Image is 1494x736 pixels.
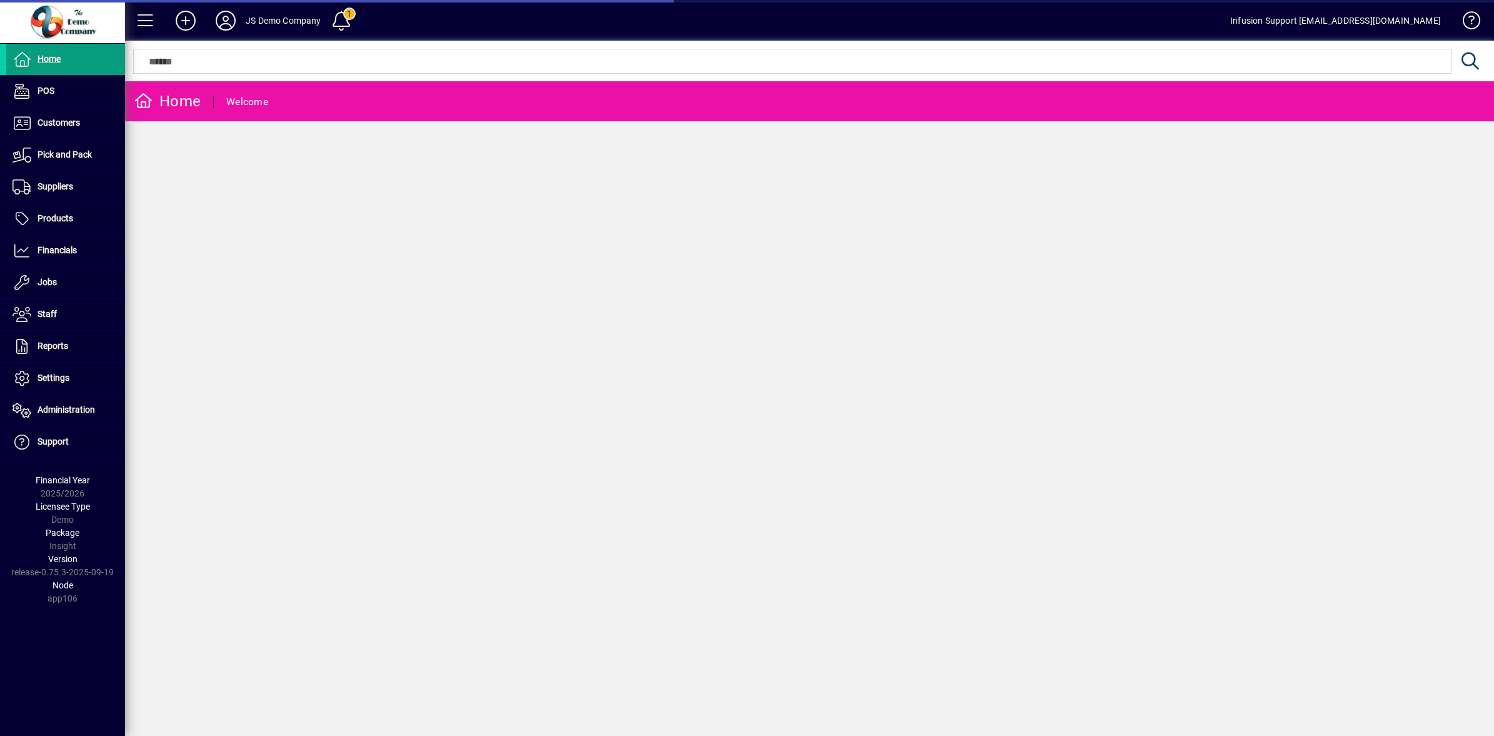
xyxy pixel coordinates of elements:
[36,502,90,512] span: Licensee Type
[1453,3,1478,43] a: Knowledge Base
[36,475,90,485] span: Financial Year
[38,405,95,415] span: Administration
[6,299,125,330] a: Staff
[38,373,69,383] span: Settings
[6,426,125,458] a: Support
[38,181,73,191] span: Suppliers
[166,9,206,32] button: Add
[6,139,125,171] a: Pick and Pack
[38,86,54,96] span: POS
[38,54,61,64] span: Home
[6,108,125,139] a: Customers
[38,245,77,255] span: Financials
[53,580,73,590] span: Node
[38,118,80,128] span: Customers
[46,528,79,538] span: Package
[1230,11,1441,31] div: Infusion Support [EMAIL_ADDRESS][DOMAIN_NAME]
[38,277,57,287] span: Jobs
[6,235,125,266] a: Financials
[48,554,78,564] span: Version
[38,309,57,319] span: Staff
[38,436,69,446] span: Support
[38,341,68,351] span: Reports
[6,395,125,426] a: Administration
[246,11,321,31] div: JS Demo Company
[6,171,125,203] a: Suppliers
[38,213,73,223] span: Products
[6,267,125,298] a: Jobs
[6,203,125,234] a: Products
[226,92,268,112] div: Welcome
[38,149,92,159] span: Pick and Pack
[206,9,246,32] button: Profile
[6,76,125,107] a: POS
[134,91,201,111] div: Home
[6,363,125,394] a: Settings
[6,331,125,362] a: Reports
